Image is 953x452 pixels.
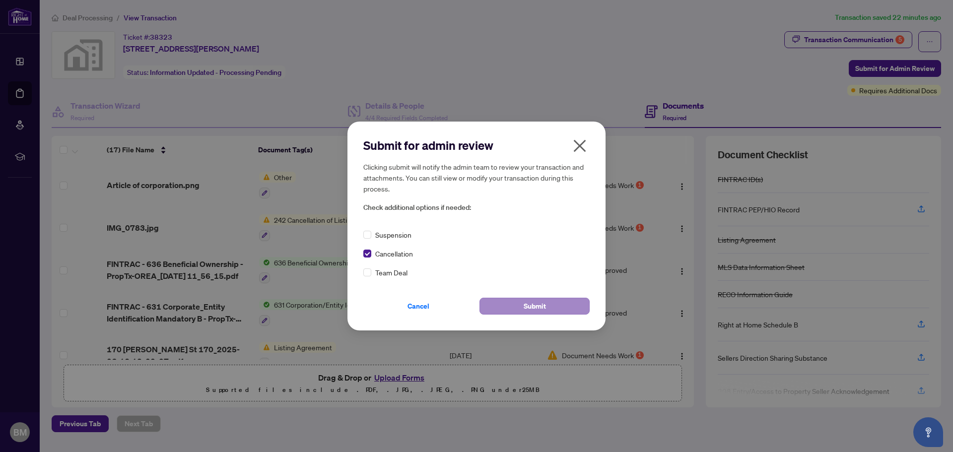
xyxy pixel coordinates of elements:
[572,138,588,154] span: close
[363,202,590,213] span: Check additional options if needed:
[375,248,413,259] span: Cancellation
[913,417,943,447] button: Open asap
[408,298,429,314] span: Cancel
[363,137,590,153] h2: Submit for admin review
[524,298,546,314] span: Submit
[363,161,590,194] h5: Clicking submit will notify the admin team to review your transaction and attachments. You can st...
[363,298,474,315] button: Cancel
[375,229,411,240] span: Suspension
[375,267,408,278] span: Team Deal
[479,298,590,315] button: Submit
